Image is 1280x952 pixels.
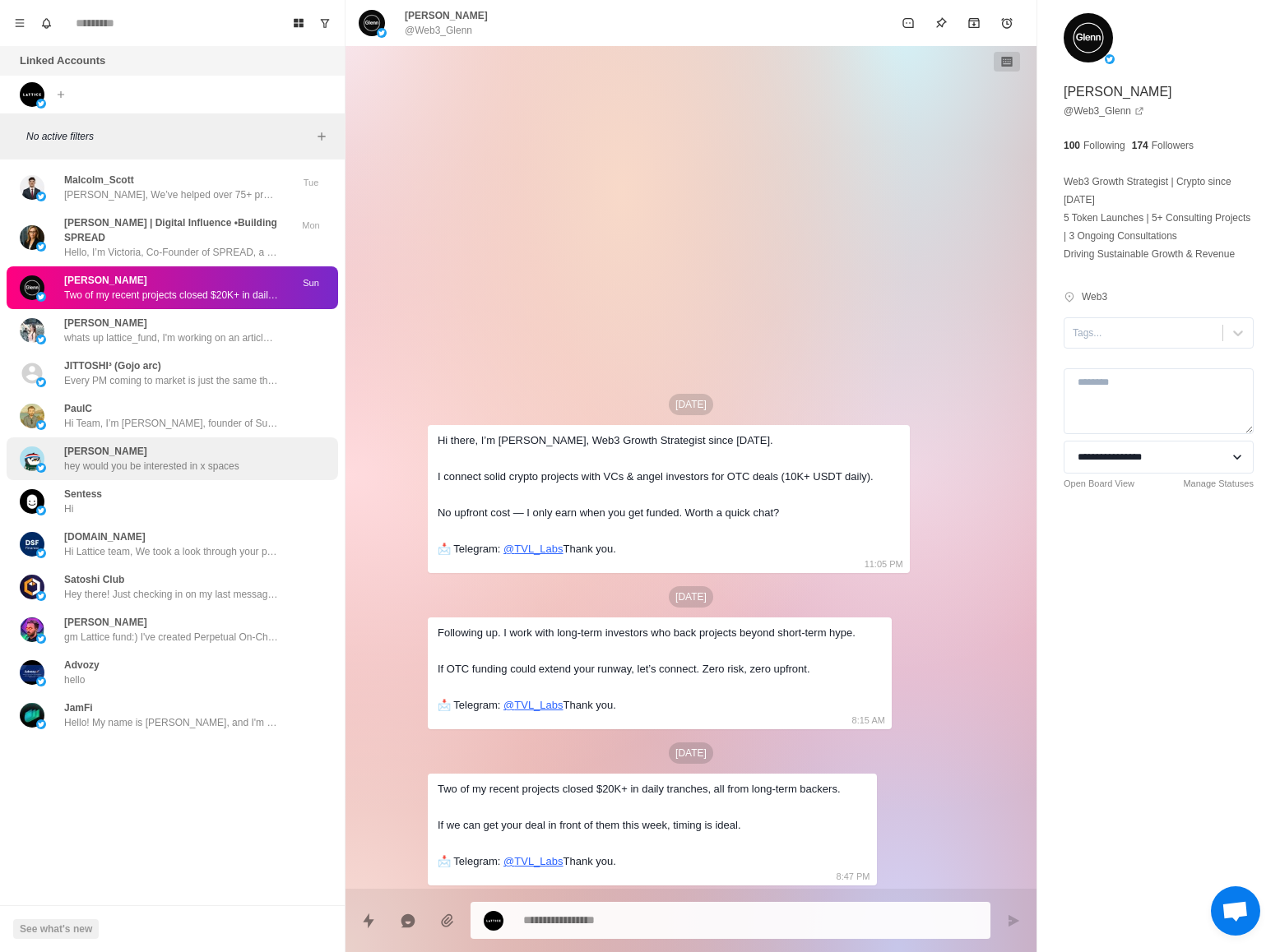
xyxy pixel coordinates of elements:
img: picture [20,660,44,685]
p: whats up lattice_fund, I'm working on an article called "People Shaping The Future" for @a16z and... [64,330,278,345]
button: See what's new [13,919,99,939]
p: Hello, I’m Victoria, Co-Founder of SPREAD, a global digital influence agency that has empowered c... [64,245,278,260]
div: Hi there, I’m [PERSON_NAME], Web3 Growth Strategist since [DATE]. I connect solid crypto projects... [438,432,874,558]
p: 8:15 AM [852,711,885,729]
p: Hey there! Just checking in on my last message. Still hoping to have you as guests for an X Space. [64,587,278,602]
img: picture [36,292,46,302]
img: picture [377,28,387,38]
p: No active filters [26,129,312,144]
p: hey would you be interested in x spaces [64,459,239,474]
div: Following up. I work with long-term investors who back projects beyond short-term hype. If OTC fu... [438,624,856,714]
button: Show unread conversations [312,10,338,36]
p: 11:05 PM [865,555,903,573]
a: Open Board View [1064,477,1134,491]
button: Send message [997,904,1030,937]
img: picture [36,719,46,729]
img: picture [36,634,46,644]
p: [PERSON_NAME] [64,615,147,630]
img: picture [36,99,46,109]
button: Add reminder [990,7,1023,39]
p: [PERSON_NAME] [405,8,488,23]
p: 100 [1064,138,1080,153]
img: picture [20,175,44,200]
p: Sun [290,276,332,290]
p: [PERSON_NAME] [64,316,147,330]
p: Malcolm_Scott [64,173,134,187]
p: [DATE] [669,742,713,764]
button: Board View [285,10,312,36]
button: Mark as unread [892,7,925,39]
img: picture [20,446,44,471]
p: PaulC [64,401,92,416]
img: picture [36,591,46,601]
button: Quick replies [352,904,385,937]
img: picture [20,703,44,728]
p: Every PM coming to market is just the same thing over and over again. We’re doing it different an... [64,373,278,388]
img: picture [20,404,44,428]
p: [DOMAIN_NAME] [64,529,146,544]
img: picture [20,532,44,557]
button: Add filters [312,127,332,146]
a: @TVL_Labs [503,543,563,555]
p: Following [1083,138,1125,153]
p: Two of my recent projects closed $20K+ in daily tranches, all from long-term backers. If we can g... [64,288,278,303]
p: Followers [1152,138,1194,153]
img: picture [36,506,46,515]
a: @Web3_Glenn [1064,104,1144,118]
p: Hi Team, I’m [PERSON_NAME], founder of SuperSafe, a next-gen non-custodial wallet built for mass ... [64,416,278,431]
p: Web3 Growth Strategist | Crypto since [DATE] 5 Token Launches | 5+ Consulting Projects | 3 Ongoin... [1064,173,1254,263]
p: Hi [64,501,73,516]
a: Manage Statuses [1183,477,1254,491]
p: @Web3_Glenn [405,23,472,38]
a: @TVL_Labs [503,855,563,867]
p: Advozy [64,658,100,672]
a: @TVL_Labs [503,699,563,711]
img: picture [20,617,44,642]
p: [PERSON_NAME] [64,444,147,459]
img: picture [484,911,503,931]
img: picture [36,242,46,252]
p: [PERSON_NAME] | Digital Influence •Building SPREAD [64,215,290,245]
img: picture [36,463,46,473]
button: Add account [51,85,71,104]
p: Linked Accounts [20,53,105,69]
p: [PERSON_NAME], We’ve helped over 75+ projects such as: - @Helio_pay who were acquired for $175M b... [64,187,278,202]
img: picture [36,677,46,686]
p: Mon [290,219,332,233]
div: Two of my recent projects closed $20K+ in daily tranches, all from long-term backers. If we can g... [438,780,841,871]
p: 174 [1132,138,1148,153]
img: picture [1064,13,1113,62]
p: Sentess [64,487,102,501]
img: picture [359,10,385,36]
p: 8:47 PM [837,867,870,885]
img: picture [20,318,44,343]
div: Open chat [1211,886,1260,936]
img: picture [36,192,46,201]
p: gm Lattice fund:) I've created Perpetual On‑Chain Sentiment Markets at Hyperliquid Community Hack... [64,630,278,645]
p: Tue [290,176,332,190]
p: Hi Lattice team, We took a look through your profile and site it’s clear you deeply understand wh... [64,544,278,559]
img: picture [1105,54,1115,64]
button: Notifications [33,10,59,36]
img: picture [36,420,46,430]
p: Hello! My name is [PERSON_NAME], and I'm one of the project managers at [URL][DOMAIN_NAME] Our pr... [64,715,278,730]
p: hello [64,672,85,687]
p: JITTOSHI³ (Gojo arc) [64,358,161,373]
p: [PERSON_NAME] [64,273,147,288]
button: Add media [431,904,464,937]
button: Menu [7,10,33,36]
img: picture [36,335,46,344]
p: [DATE] [669,586,713,608]
img: picture [20,575,44,599]
button: Reply with AI [392,904,424,937]
p: Satoshi Club [64,572,124,587]
p: [DATE] [669,394,713,415]
img: picture [36,377,46,387]
img: picture [20,489,44,514]
p: JamFi [64,700,93,715]
img: picture [20,225,44,250]
img: picture [20,82,44,107]
img: picture [36,548,46,558]
p: [PERSON_NAME] [1064,82,1172,102]
button: Pin [925,7,958,39]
